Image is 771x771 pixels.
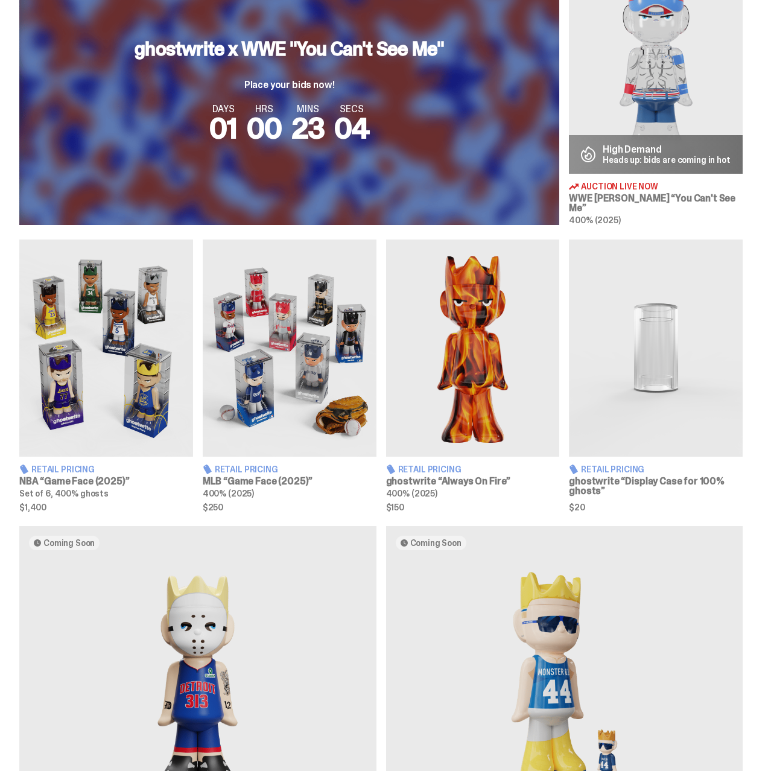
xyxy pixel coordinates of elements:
img: Game Face (2025) [19,240,193,457]
h3: ghostwrite “Display Case for 100% ghosts” [569,477,743,496]
span: Retail Pricing [31,465,95,474]
span: SECS [334,104,369,114]
img: Game Face (2025) [203,240,376,457]
span: Retail Pricing [581,465,644,474]
a: Display Case for 100% ghosts Retail Pricing [569,240,743,512]
span: Coming Soon [410,538,462,548]
span: 400% (2025) [203,488,254,499]
p: Place your bids now! [135,80,444,90]
span: Set of 6, 400% ghosts [19,488,109,499]
span: 23 [291,109,325,147]
span: $1,400 [19,503,193,512]
h3: ghostwrite “Always On Fire” [386,477,560,486]
h3: ghostwrite x WWE "You Can't See Me" [135,39,444,59]
p: Heads up: bids are coming in hot [603,156,731,164]
span: Auction Live Now [581,182,658,191]
span: Retail Pricing [398,465,462,474]
p: High Demand [603,145,731,154]
span: Coming Soon [43,538,95,548]
h3: MLB “Game Face (2025)” [203,477,376,486]
span: 400% (2025) [386,488,437,499]
span: 400% (2025) [569,215,620,226]
span: 04 [334,109,369,147]
h3: WWE [PERSON_NAME] “You Can't See Me” [569,194,743,213]
span: $250 [203,503,376,512]
span: MINS [291,104,325,114]
span: DAYS [209,104,237,114]
a: Game Face (2025) Retail Pricing [19,240,193,512]
span: 01 [209,109,237,147]
span: $20 [569,503,743,512]
a: Game Face (2025) Retail Pricing [203,240,376,512]
span: Retail Pricing [215,465,278,474]
a: Always On Fire Retail Pricing [386,240,560,512]
h3: NBA “Game Face (2025)” [19,477,193,486]
span: $150 [386,503,560,512]
span: 00 [247,109,282,147]
img: Display Case for 100% ghosts [569,240,743,457]
img: Always On Fire [386,240,560,457]
span: HRS [247,104,282,114]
